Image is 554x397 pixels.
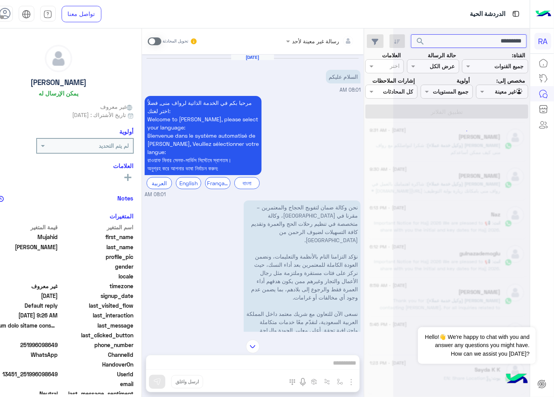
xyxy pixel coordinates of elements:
img: defaultAdmin.png [45,45,72,72]
p: 17/9/2025, 8:01 AM [326,70,361,83]
label: العلامات [382,51,401,59]
img: tab [511,9,521,19]
label: إشارات الملاحظات [372,76,415,85]
p: 17/9/2025, 8:01 AM [145,96,262,175]
img: Logo [536,6,551,22]
span: gender [59,262,134,271]
img: scroll [246,340,260,353]
a: tab [40,6,56,22]
p: 17/9/2025, 8:02 AM [244,200,361,394]
p: الدردشة الحية [470,9,505,19]
div: loading... [455,124,468,138]
button: تطبيق الفلاتر [365,105,528,119]
span: timezone [59,282,134,290]
span: email [59,380,134,388]
span: last_visited_flow [59,301,134,310]
a: تواصل معنا [62,6,101,22]
div: العربية [147,177,172,189]
span: UserId [59,370,134,378]
div: বাংলা [234,177,260,189]
span: phone_number [59,341,134,349]
span: تاريخ الأشتراك : [DATE] [72,111,126,119]
small: تحويل المحادثة [163,38,188,44]
div: English [176,177,201,189]
span: اسم المتغير [59,223,134,231]
span: 08:01 AM [340,87,361,93]
span: last_clicked_button [59,331,134,339]
div: RA [535,33,551,50]
h6: Notes [118,195,134,202]
span: profile_pic [59,253,134,261]
h5: [PERSON_NAME] [30,78,87,87]
span: locale [59,272,134,280]
span: last_message [59,321,134,330]
button: ارسل واغلق [171,375,203,388]
span: ChannelId [59,351,134,359]
div: Français [205,177,230,189]
span: first_name [59,233,134,241]
img: tab [22,10,31,19]
div: اختر [390,62,401,72]
span: last_interaction [59,311,134,319]
h6: أولوية [120,128,134,135]
span: غير معروف [100,103,134,111]
span: HandoverOn [59,360,134,369]
h6: يمكن الإرسال له [39,90,78,97]
span: Hello!👋 We're happy to chat with you and answer any questions you might have. How can we assist y... [418,327,535,364]
img: hulul-logo.png [503,366,531,393]
span: last_name [59,243,134,251]
span: signup_date [59,292,134,300]
img: tab [43,10,52,19]
h6: [DATE] [231,55,274,60]
h6: المتغيرات [110,213,134,220]
span: 08:01 AM [145,191,166,198]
